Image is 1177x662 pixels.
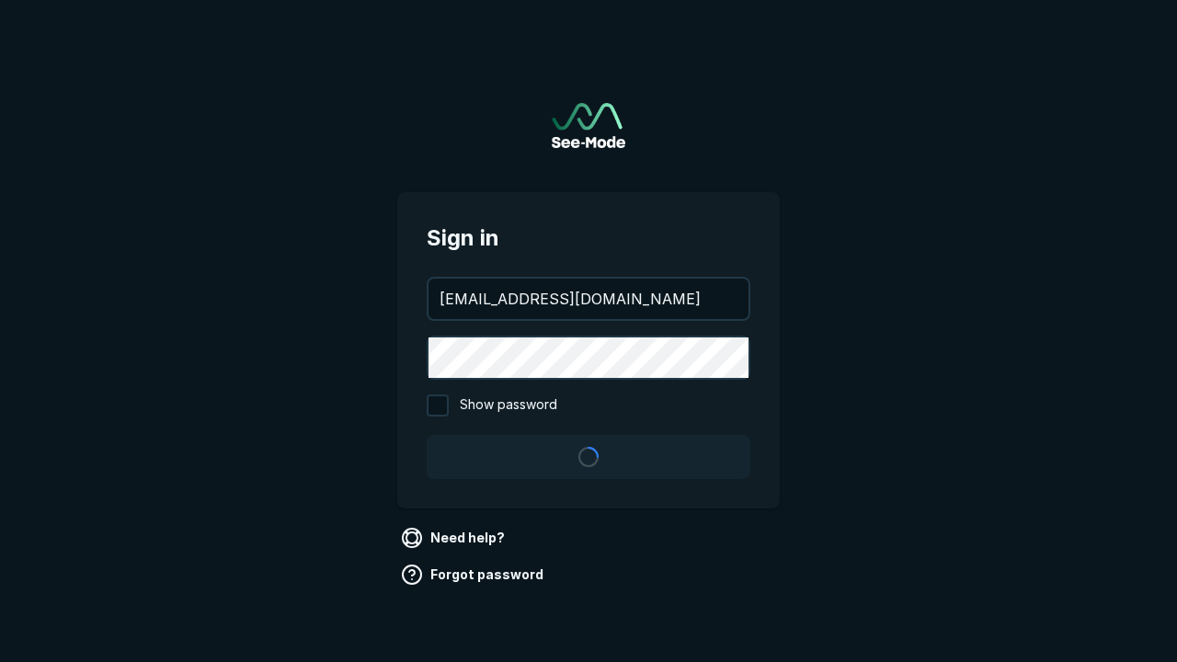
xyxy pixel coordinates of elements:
span: Sign in [427,222,750,255]
img: See-Mode Logo [552,103,625,148]
span: Show password [460,394,557,417]
input: your@email.com [429,279,748,319]
a: Go to sign in [552,103,625,148]
a: Forgot password [397,560,551,589]
a: Need help? [397,523,512,553]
